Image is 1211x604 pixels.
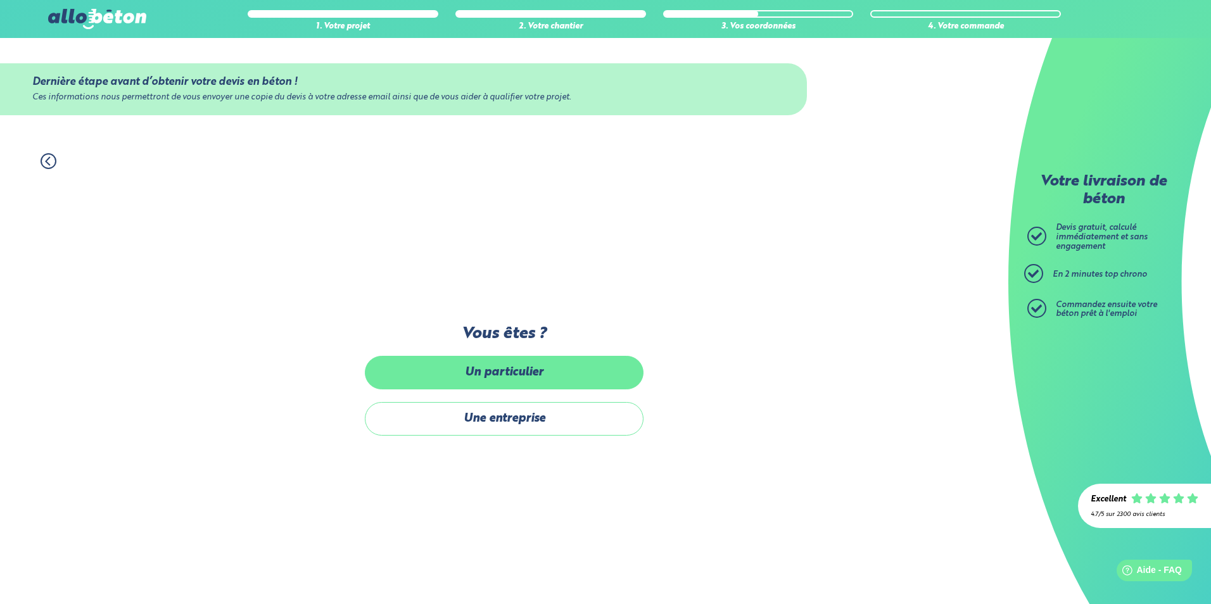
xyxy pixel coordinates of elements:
[32,93,775,103] div: Ces informations nous permettront de vous envoyer une copie du devis à votre adresse email ainsi ...
[1030,173,1176,208] p: Votre livraison de béton
[1056,223,1148,250] span: Devis gratuit, calculé immédiatement et sans engagement
[663,22,854,32] div: 3. Vos coordonnées
[1053,270,1147,279] span: En 2 minutes top chrono
[248,22,438,32] div: 1. Votre projet
[32,76,775,88] div: Dernière étape avant d’obtenir votre devis en béton !
[365,325,644,343] label: Vous êtes ?
[1056,301,1157,318] span: Commandez ensuite votre béton prêt à l'emploi
[365,402,644,436] label: Une entreprise
[870,22,1061,32] div: 4. Votre commande
[365,356,644,389] label: Un particulier
[1091,495,1126,505] div: Excellent
[1091,511,1198,518] div: 4.7/5 sur 2300 avis clients
[455,22,646,32] div: 2. Votre chantier
[48,9,146,29] img: allobéton
[1098,555,1197,590] iframe: Help widget launcher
